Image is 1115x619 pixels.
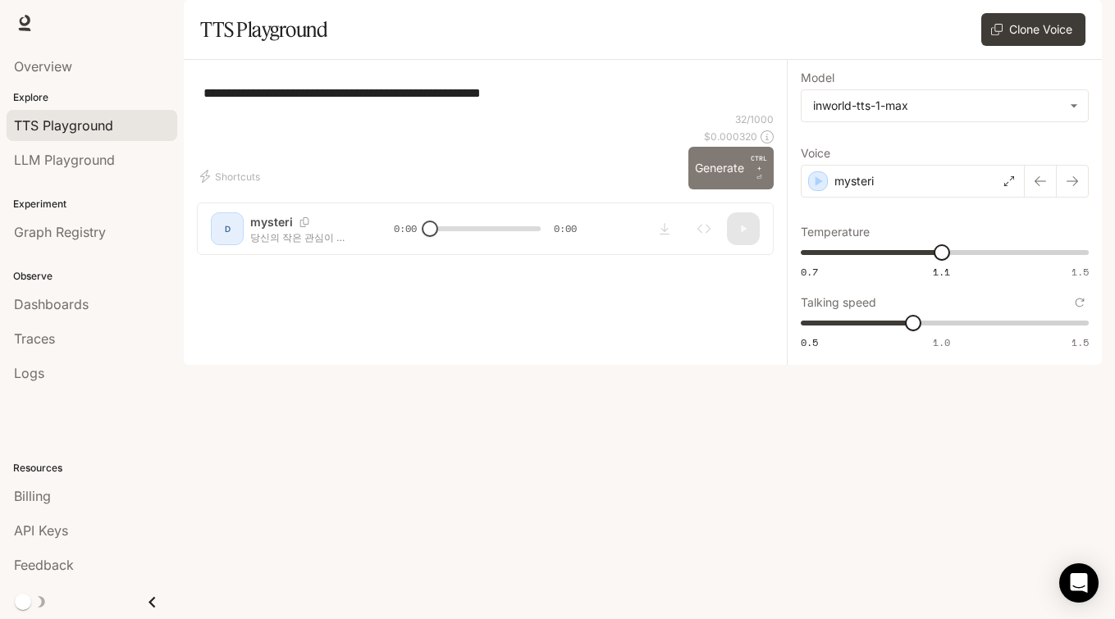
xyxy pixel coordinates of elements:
[197,163,267,189] button: Shortcuts
[751,153,767,173] p: CTRL +
[735,112,774,126] p: 32 / 1000
[801,148,830,159] p: Voice
[801,297,876,308] p: Talking speed
[933,335,950,349] span: 1.0
[802,90,1088,121] div: inworld-tts-1-max
[1071,294,1089,312] button: Reset to default
[1072,335,1089,349] span: 1.5
[933,265,950,279] span: 1.1
[704,130,757,143] p: $ 0.000320
[834,173,874,189] p: mysteri
[1072,265,1089,279] span: 1.5
[981,13,1085,46] button: Clone Voice
[751,153,767,183] p: ⏎
[1059,563,1099,603] div: Open Intercom Messenger
[801,335,818,349] span: 0.5
[688,147,774,189] button: GenerateCTRL +⏎
[801,265,818,279] span: 0.7
[813,98,1062,114] div: inworld-tts-1-max
[801,72,834,84] p: Model
[801,226,870,238] p: Temperature
[200,13,327,46] h1: TTS Playground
